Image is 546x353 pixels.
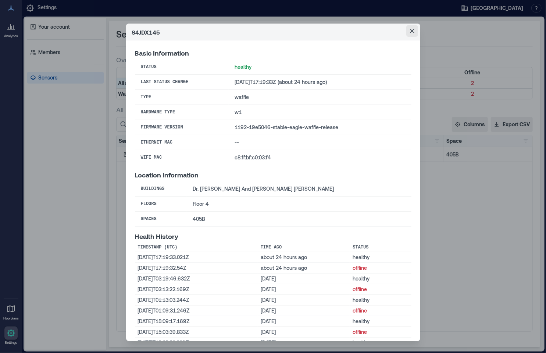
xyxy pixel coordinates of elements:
[135,135,229,150] th: Ethernet MAC
[350,263,411,273] td: offline
[135,243,258,252] th: Timestamp (UTC)
[187,212,411,227] td: 405B
[229,150,411,165] td: c8:ff:bf:c0:03:f4
[135,295,258,306] td: [DATE]T01:13:03.244Z
[135,327,258,338] td: [DATE]T15:03:39.833Z
[258,252,350,263] td: about 24 hours ago
[135,284,258,295] td: [DATE]T03:13:22.169Z
[229,105,411,120] td: w1
[135,338,258,348] td: [DATE]T13:03:20.809Z
[258,316,350,327] td: [DATE]
[135,306,258,316] td: [DATE]T01:09:31.246Z
[229,135,411,150] td: --
[229,120,411,135] td: 1192-19e5046-stable-eagle-waffle-release
[135,273,258,284] td: [DATE]T03:19:46.632Z
[406,25,418,37] button: Close
[350,243,411,252] th: Status
[258,327,350,338] td: [DATE]
[135,150,229,165] th: WiFi MAC
[258,273,350,284] td: [DATE]
[187,181,411,197] td: Dr. [PERSON_NAME] And [PERSON_NAME] [PERSON_NAME]
[135,212,187,227] th: Spaces
[258,306,350,316] td: [DATE]
[258,295,350,306] td: [DATE]
[350,327,411,338] td: offline
[229,60,411,75] td: healthy
[350,284,411,295] td: offline
[135,49,411,57] p: Basic Information
[350,252,411,263] td: healthy
[135,316,258,327] td: [DATE]T15:09:17.169Z
[350,273,411,284] td: healthy
[135,120,229,135] th: Firmware Version
[187,197,411,212] td: Floor 4
[135,75,229,90] th: Last Status Change
[126,24,420,40] header: S4JDX145
[135,263,258,273] td: [DATE]T17:19:32.54Z
[135,197,187,212] th: Floors
[135,171,411,179] p: Location Information
[350,316,411,327] td: healthy
[350,306,411,316] td: offline
[135,60,229,75] th: Status
[135,252,258,263] td: [DATE]T17:19:33.021Z
[135,90,229,105] th: Type
[258,243,350,252] th: Time Ago
[258,263,350,273] td: about 24 hours ago
[229,75,411,90] td: [DATE]T17:19:33Z (about 24 hours ago)
[135,181,187,197] th: Buildings
[258,284,350,295] td: [DATE]
[229,90,411,105] td: waffle
[350,295,411,306] td: healthy
[258,338,350,348] td: [DATE]
[135,105,229,120] th: Hardware Type
[135,233,411,240] p: Health History
[350,338,411,348] td: healthy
